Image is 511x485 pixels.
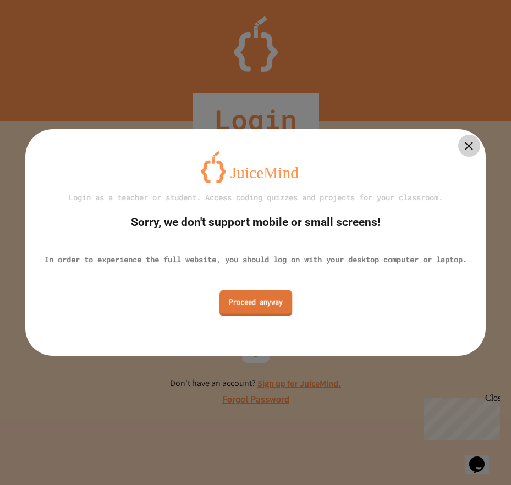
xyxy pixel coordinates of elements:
[201,151,311,183] img: logo-orange.svg
[131,214,381,232] div: Sorry, we don't support mobile or small screens!
[69,191,443,203] div: Login as a teacher or student. Access coding quizzes and projects for your classroom.
[219,290,292,316] a: Proceed anyway
[4,4,76,70] div: Chat with us now!Close
[45,253,467,265] div: In order to experience the full website, you should log on with your desktop computer or laptop.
